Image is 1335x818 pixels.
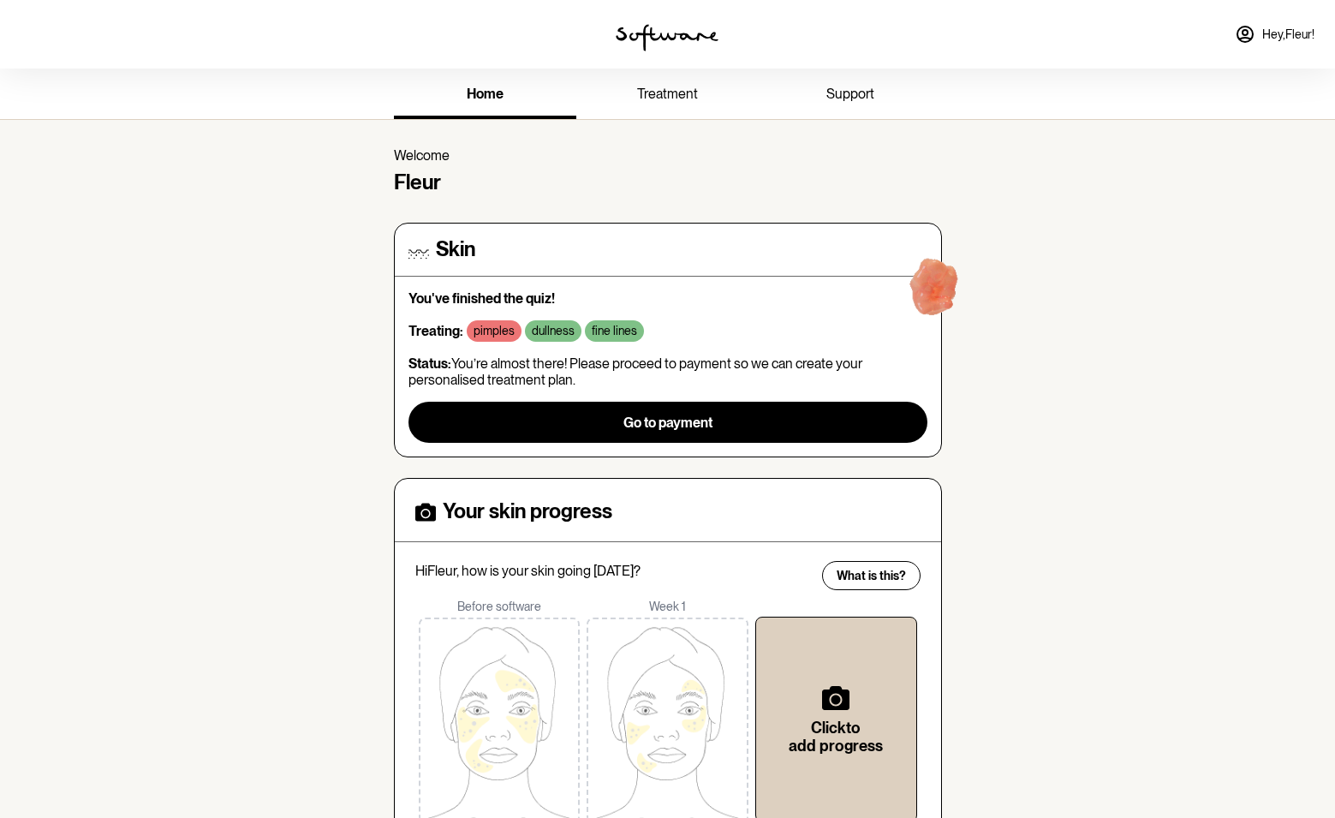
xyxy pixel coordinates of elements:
[784,719,889,755] h6: Click to add progress
[583,600,752,614] p: Week 1
[408,323,463,339] strong: Treating:
[637,86,698,102] span: treatment
[408,290,927,307] p: You've finished the quiz!
[1225,14,1325,55] a: Hey,Fleur!
[474,324,515,338] p: pimples
[394,72,576,119] a: home
[532,324,575,338] p: dullness
[822,561,921,590] button: What is this?
[576,72,759,119] a: treatment
[443,499,612,524] h4: Your skin progress
[415,600,584,614] p: Before software
[759,72,941,119] a: support
[408,402,927,443] button: Go to payment
[623,415,712,431] span: Go to payment
[415,563,811,579] p: Hi Fleur , how is your skin going [DATE]?
[467,86,504,102] span: home
[1262,27,1314,42] span: Hey, Fleur !
[408,355,927,388] p: You’re almost there! Please proceed to payment so we can create your personalised treatment plan.
[880,236,990,346] img: red-blob.ee797e6f29be6228169e.gif
[837,569,906,583] span: What is this?
[394,147,942,164] p: Welcome
[826,86,874,102] span: support
[592,324,637,338] p: fine lines
[408,355,451,372] strong: Status:
[616,24,718,51] img: software logo
[394,170,942,195] h4: Fleur
[436,237,475,262] h4: Skin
